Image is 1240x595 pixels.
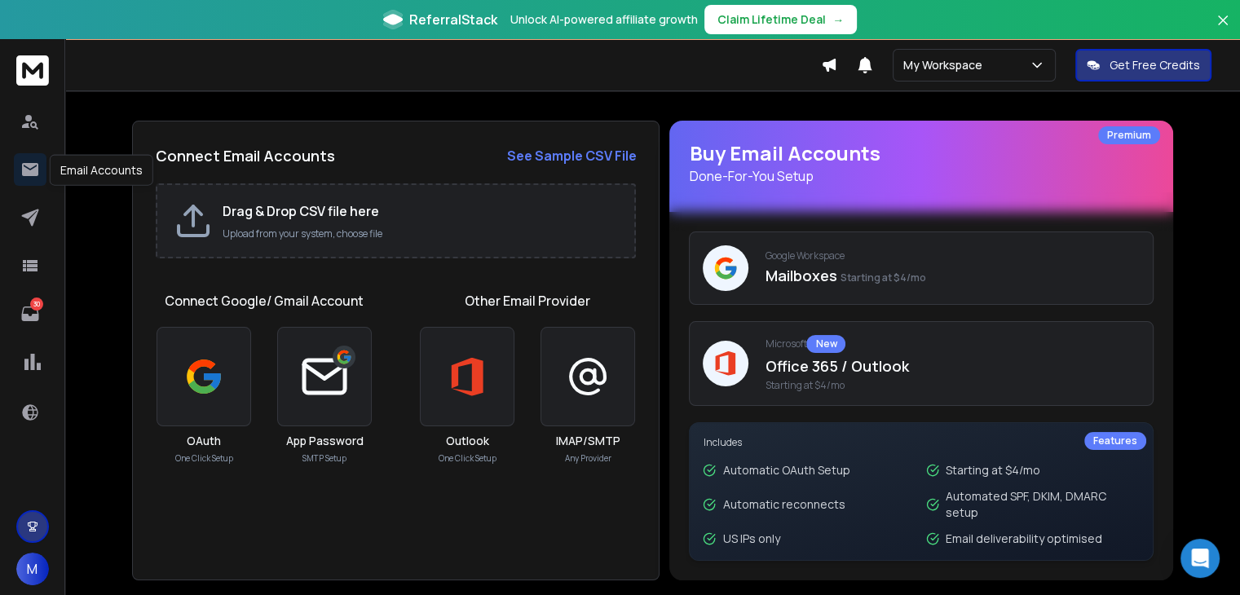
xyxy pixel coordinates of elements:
[689,140,1154,186] h1: Buy Email Accounts
[722,496,845,513] p: Automatic reconnects
[439,452,496,465] p: One Click Setup
[806,335,845,353] div: New
[302,452,346,465] p: SMTP Setup
[156,144,335,167] h2: Connect Email Accounts
[50,155,153,186] div: Email Accounts
[16,553,49,585] button: M
[223,227,618,240] p: Upload from your system, choose file
[565,452,611,465] p: Any Provider
[165,291,364,311] h1: Connect Google/ Gmail Account
[1098,126,1160,144] div: Premium
[765,264,1140,287] p: Mailboxes
[175,452,233,465] p: One Click Setup
[556,433,620,449] h3: IMAP/SMTP
[689,166,1154,186] p: Done-For-You Setup
[765,379,1140,392] span: Starting at $4/mo
[1075,49,1211,82] button: Get Free Credits
[1110,57,1200,73] p: Get Free Credits
[187,433,221,449] h3: OAuth
[223,201,618,221] h2: Drag & Drop CSV file here
[506,146,636,165] a: See Sample CSV File
[704,5,857,34] button: Claim Lifetime Deal→
[946,531,1102,547] p: Email deliverability optimised
[765,355,1140,377] p: Office 365 / Outlook
[703,436,1140,449] p: Includes
[1180,539,1220,578] div: Open Intercom Messenger
[765,249,1140,262] p: Google Workspace
[409,10,497,29] span: ReferralStack
[832,11,844,28] span: →
[465,291,590,311] h1: Other Email Provider
[30,297,43,311] p: 30
[946,488,1140,521] p: Automated SPF, DKIM, DMARC setup
[722,531,779,547] p: US IPs only
[722,462,849,478] p: Automatic OAuth Setup
[840,271,925,284] span: Starting at $4/mo
[1212,10,1233,49] button: Close banner
[14,297,46,330] a: 30
[506,147,636,165] strong: See Sample CSV File
[286,433,364,449] h3: App Password
[903,57,989,73] p: My Workspace
[946,462,1040,478] p: Starting at $4/mo
[446,433,489,449] h3: Outlook
[765,335,1140,353] p: Microsoft
[1084,432,1146,450] div: Features
[510,11,698,28] p: Unlock AI-powered affiliate growth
